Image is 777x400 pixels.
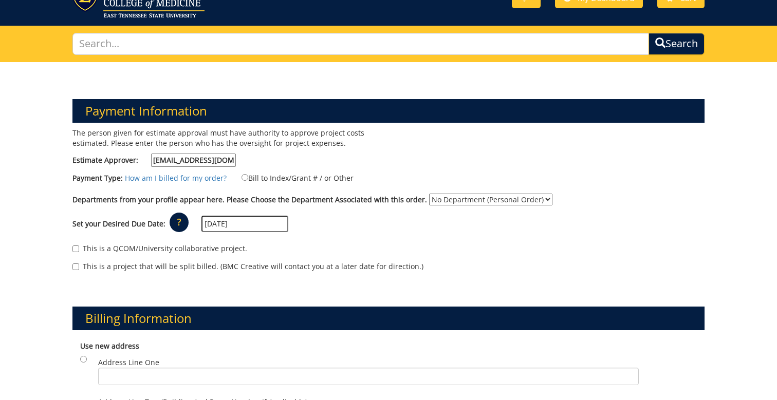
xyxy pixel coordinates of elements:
h3: Billing Information [72,307,705,330]
input: MM/DD/YYYY [201,216,288,232]
label: Estimate Approver: [72,154,236,167]
input: Search... [72,33,649,55]
p: The person given for estimate approval must have authority to approve project costs estimated. Pl... [72,128,381,148]
input: This is a QCOM/University collaborative project. [72,245,79,252]
label: Address Line One [98,357,639,385]
label: Payment Type: [72,173,123,183]
a: How am I billed for my order? [125,173,227,183]
label: This is a project that will be split billed. (BMC Creative will contact you at a later date for d... [72,261,423,272]
label: This is a QCOM/University collaborative project. [72,243,247,254]
label: Set your Desired Due Date: [72,219,165,229]
h3: Payment Information [72,99,705,123]
input: Estimate Approver: [151,154,236,167]
input: Address Line One [98,368,639,385]
label: Bill to Index/Grant # / or Other [229,172,354,183]
button: Search [649,33,705,55]
label: Departments from your profile appear here. Please Choose the Department Associated with this order. [72,195,427,205]
b: Use new address [80,341,139,351]
p: ? [170,213,189,232]
input: This is a project that will be split billed. (BMC Creative will contact you at a later date for d... [72,263,79,270]
input: Bill to Index/Grant # / or Other [242,174,248,181]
